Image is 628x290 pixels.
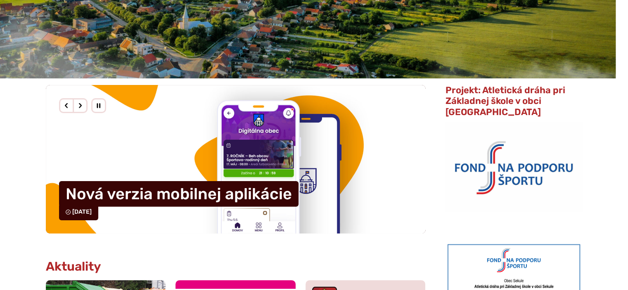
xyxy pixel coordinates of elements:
[445,122,582,211] img: logo_fnps.png
[59,181,299,207] h4: Nová verzia mobilnej aplikácie
[72,208,92,215] span: [DATE]
[46,85,426,233] div: 3 / 8
[91,98,106,113] div: Pozastaviť pohyb slajdera
[445,85,565,118] span: Projekt: Atletická dráha pri Základnej škole v obci [GEOGRAPHIC_DATA]
[46,260,101,273] h3: Aktuality
[73,98,88,113] div: Nasledujúci slajd
[46,85,426,233] a: Nová verzia mobilnej aplikácie [DATE]
[59,98,74,113] div: Predošlý slajd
